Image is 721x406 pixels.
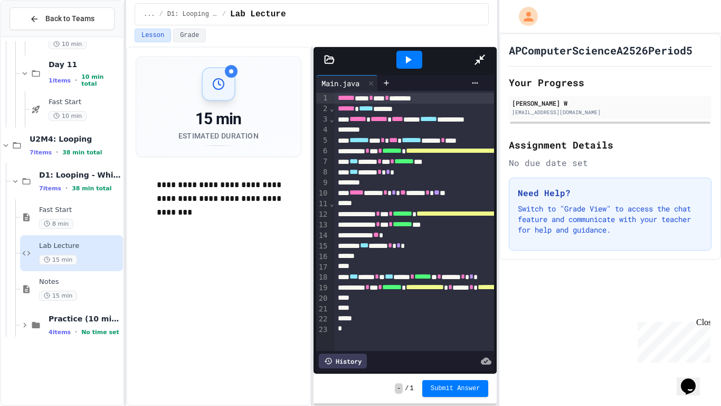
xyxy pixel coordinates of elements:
[316,167,329,178] div: 8
[316,125,329,135] div: 4
[30,149,52,156] span: 7 items
[222,10,226,19] span: /
[56,148,58,156] span: •
[39,291,77,301] span: 15 min
[512,108,708,116] div: [EMAIL_ADDRESS][DOMAIN_NAME]
[49,77,71,84] span: 1 items
[316,135,329,146] div: 5
[173,29,206,42] button: Grade
[508,4,540,29] div: My Account
[49,60,121,69] span: Day 11
[49,329,71,336] span: 4 items
[509,137,711,152] h2: Assignment Details
[518,187,703,199] h3: Need Help?
[316,293,329,304] div: 20
[316,304,329,315] div: 21
[329,115,335,123] span: Fold line
[316,199,329,209] div: 11
[509,156,711,169] div: No due date set
[316,93,329,104] div: 1
[512,98,708,108] div: [PERSON_NAME] W
[316,220,329,230] div: 13
[72,185,111,192] span: 38 min total
[230,8,286,21] span: Lab Lecture
[39,206,121,215] span: Fast Start
[431,384,480,393] span: Submit Answer
[316,230,329,241] div: 14
[316,262,329,273] div: 17
[159,10,163,19] span: /
[178,109,259,128] div: 15 min
[395,383,403,394] span: -
[518,204,703,235] p: Switch to "Grade View" to access the chat feature and communicate with your teacher for help and ...
[49,39,87,49] span: 10 min
[65,184,68,192] span: •
[4,4,73,67] div: Chat with us now!Close
[30,134,121,144] span: U2M4: Looping
[316,104,329,114] div: 2
[316,78,365,89] div: Main.java
[316,75,378,91] div: Main.java
[422,380,489,397] button: Submit Answer
[75,328,77,336] span: •
[10,7,115,30] button: Back to Teams
[45,13,94,24] span: Back to Teams
[316,146,329,156] div: 6
[677,364,710,395] iframe: chat widget
[316,178,329,188] div: 9
[178,131,259,141] div: Estimated Duration
[316,272,329,283] div: 18
[329,104,335,113] span: Fold line
[39,242,121,251] span: Lab Lecture
[167,10,218,19] span: D1: Looping - While Loops
[316,241,329,252] div: 15
[81,73,121,87] span: 10 min total
[316,188,329,199] div: 10
[39,170,121,180] span: D1: Looping - While Loops
[81,329,119,336] span: No time set
[319,354,367,368] div: History
[62,149,102,156] span: 38 min total
[410,384,414,393] span: 1
[49,314,121,324] span: Practice (10 mins)
[316,209,329,220] div: 12
[49,111,87,121] span: 10 min
[39,185,61,192] span: 7 items
[405,384,409,393] span: /
[316,252,329,262] div: 16
[39,255,77,265] span: 15 min
[49,98,121,107] span: Fast Start
[316,325,329,335] div: 23
[633,318,710,363] iframe: chat widget
[329,199,335,208] span: Fold line
[316,283,329,293] div: 19
[509,75,711,90] h2: Your Progress
[316,114,329,125] div: 3
[316,314,329,325] div: 22
[144,10,155,19] span: ...
[75,76,77,85] span: •
[509,43,692,58] h1: APComputerScienceA2526Period5
[39,278,121,287] span: Notes
[39,219,73,229] span: 8 min
[135,29,171,42] button: Lesson
[316,156,329,167] div: 7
